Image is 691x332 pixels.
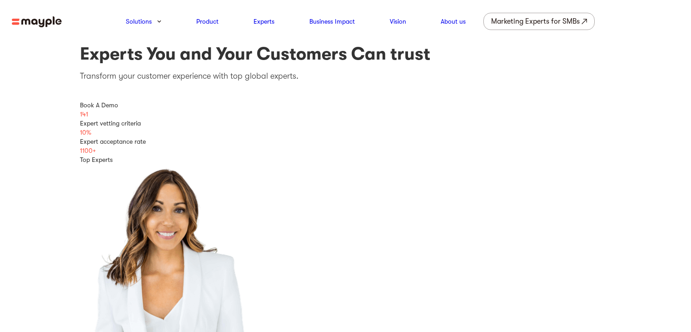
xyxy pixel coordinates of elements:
div: Expert acceptance rate [80,137,611,146]
img: arrow-down [157,20,161,23]
a: Vision [390,16,406,27]
a: Marketing Experts for SMBs [483,13,595,30]
div: 1100+ [80,146,611,155]
div: 141 [80,110,611,119]
div: Marketing Experts for SMBs [491,15,580,28]
div: Expert vetting criteria [80,119,611,128]
p: Transform your customer experience with top global experts. [80,70,611,82]
a: Business Impact [309,16,355,27]
a: Experts [254,16,274,27]
a: Solutions [126,16,152,27]
img: mayple-logo [12,16,62,28]
a: Product [196,16,219,27]
div: Book A Demo [80,101,611,110]
h1: Experts You and Your Customers Can trust [80,43,611,65]
a: About us [441,16,466,27]
div: 10% [80,128,611,137]
div: Top Experts [80,155,611,164]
